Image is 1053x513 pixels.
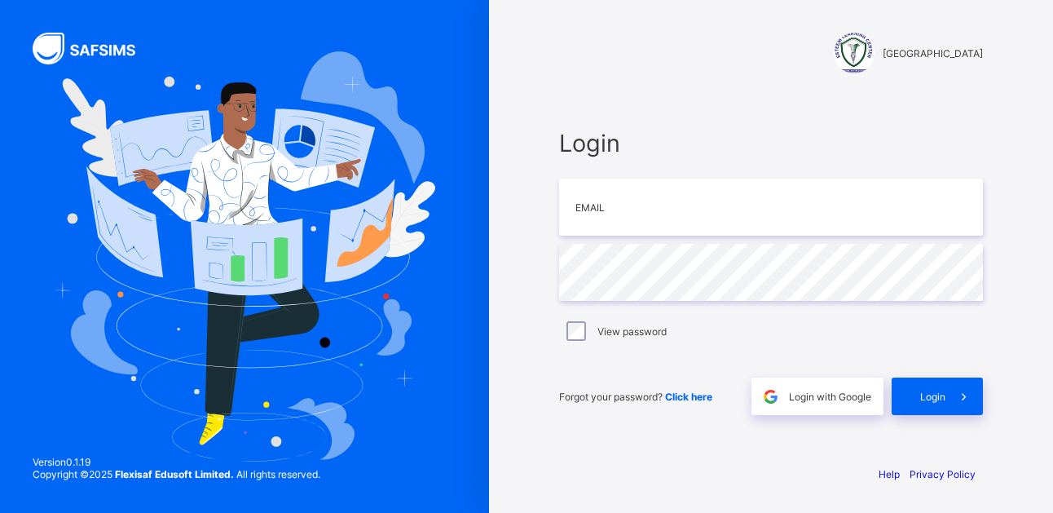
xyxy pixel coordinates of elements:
span: Login with Google [789,391,871,403]
span: Login [559,129,983,157]
a: Click here [665,391,712,403]
a: Help [879,468,900,480]
span: [GEOGRAPHIC_DATA] [883,47,983,60]
label: View password [597,325,667,338]
span: Copyright © 2025 All rights reserved. [33,468,320,480]
strong: Flexisaf Edusoft Limited. [115,468,234,480]
img: SAFSIMS Logo [33,33,155,64]
span: Version 0.1.19 [33,456,320,468]
a: Privacy Policy [910,468,976,480]
img: Hero Image [54,51,435,462]
img: google.396cfc9801f0270233282035f929180a.svg [761,387,780,406]
span: Forgot your password? [559,391,712,403]
span: Login [920,391,945,403]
